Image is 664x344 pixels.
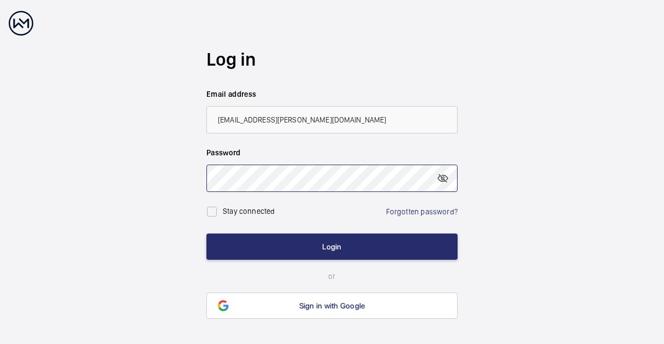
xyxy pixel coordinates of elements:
button: Login [206,234,458,260]
label: Stay connected [223,207,275,215]
span: Sign in with Google [299,301,365,310]
p: or [206,271,458,282]
label: Email address [206,89,458,100]
input: Your email address [206,106,458,133]
a: Forgotten password? [386,207,458,216]
label: Password [206,147,458,158]
h2: Log in [206,46,458,72]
